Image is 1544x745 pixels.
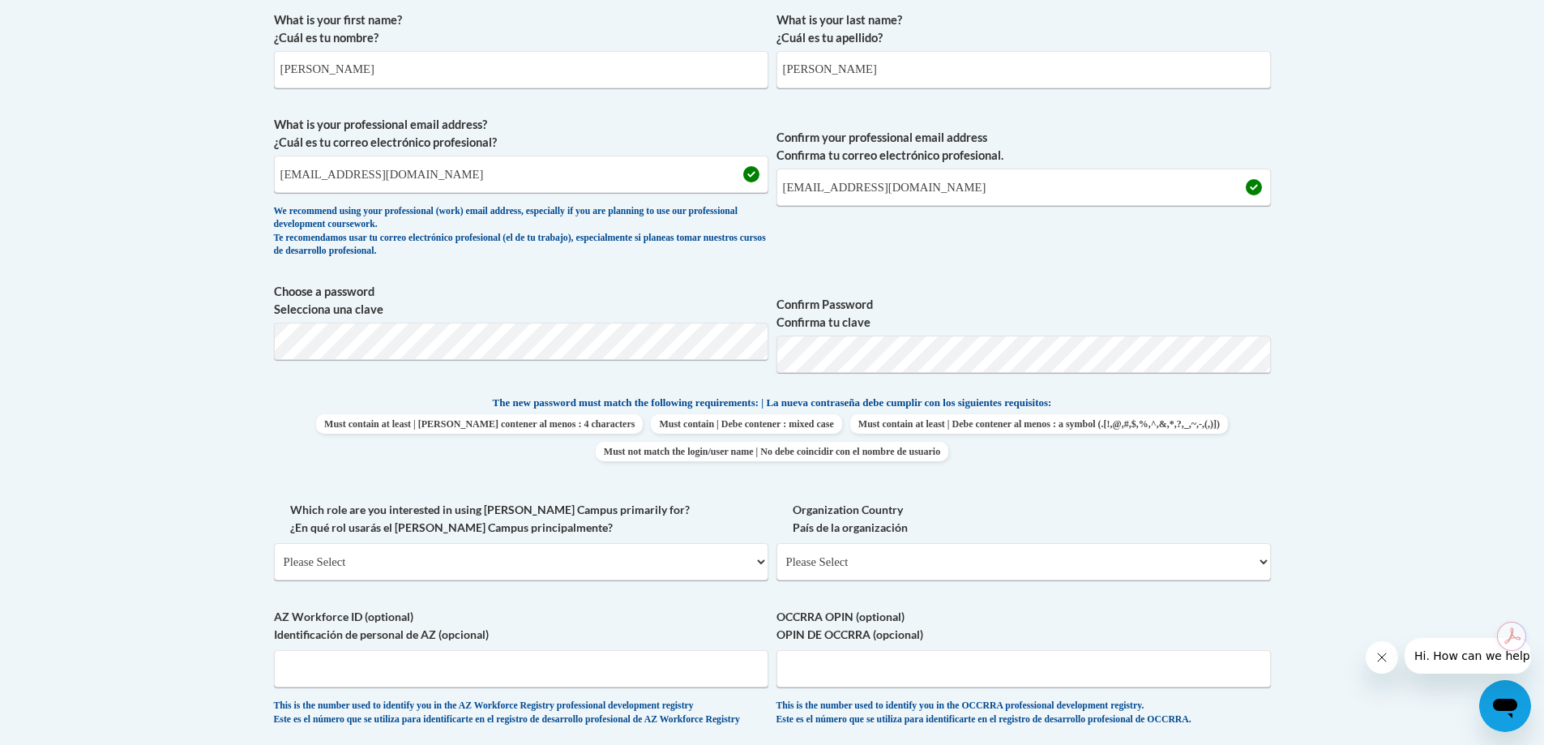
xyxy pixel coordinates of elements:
[776,501,1271,537] label: Organization Country País de la organización
[274,501,768,537] label: Which role are you interested in using [PERSON_NAME] Campus primarily for? ¿En qué rol usarás el ...
[776,169,1271,206] input: Required
[776,11,1271,47] label: What is your last name? ¿Cuál es tu apellido?
[596,442,948,461] span: Must not match the login/user name | No debe coincidir con el nombre de usuario
[274,11,768,47] label: What is your first name? ¿Cuál es tu nombre?
[1366,641,1398,674] iframe: Close message
[651,414,841,434] span: Must contain | Debe contener : mixed case
[274,283,768,319] label: Choose a password Selecciona una clave
[776,129,1271,165] label: Confirm your professional email address Confirma tu correo electrónico profesional.
[274,205,768,259] div: We recommend using your professional (work) email address, especially if you are planning to use ...
[316,414,643,434] span: Must contain at least | [PERSON_NAME] contener al menos : 4 characters
[850,414,1228,434] span: Must contain at least | Debe contener al menos : a symbol (.[!,@,#,$,%,^,&,*,?,_,~,-,(,)])
[274,156,768,193] input: Metadata input
[1405,638,1531,674] iframe: Message from company
[274,608,768,644] label: AZ Workforce ID (optional) Identificación de personal de AZ (opcional)
[493,396,1052,410] span: The new password must match the following requirements: | La nueva contraseña debe cumplir con lo...
[776,608,1271,644] label: OCCRRA OPIN (optional) OPIN DE OCCRRA (opcional)
[776,51,1271,88] input: Metadata input
[274,700,768,726] div: This is the number used to identify you in the AZ Workforce Registry professional development reg...
[776,700,1271,726] div: This is the number used to identify you in the OCCRRA professional development registry. Este es ...
[274,116,768,152] label: What is your professional email address? ¿Cuál es tu correo electrónico profesional?
[776,296,1271,332] label: Confirm Password Confirma tu clave
[1479,680,1531,732] iframe: Button to launch messaging window
[274,51,768,88] input: Metadata input
[10,11,131,24] span: Hi. How can we help?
